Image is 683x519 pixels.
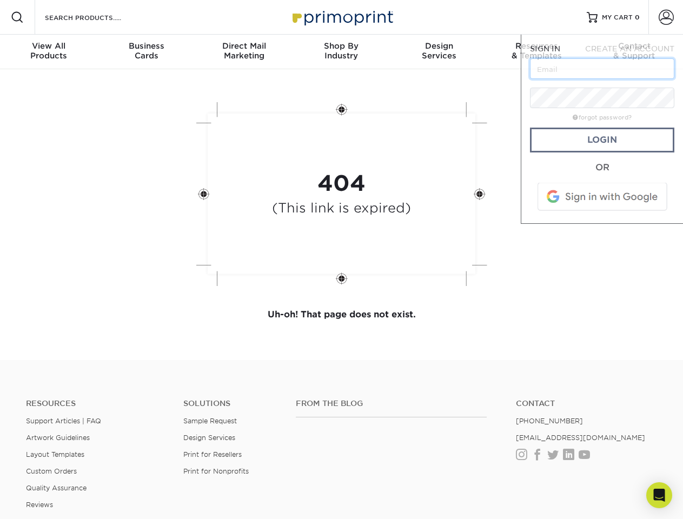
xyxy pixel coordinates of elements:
a: Shop ByIndustry [293,35,390,69]
a: Custom Orders [26,467,77,475]
div: Cards [97,41,195,61]
a: DesignServices [390,35,488,69]
span: CREATE AN ACCOUNT [585,44,674,53]
span: Resources [488,41,585,51]
span: Shop By [293,41,390,51]
h4: Solutions [183,399,280,408]
span: SIGN IN [530,44,560,53]
a: Support Articles | FAQ [26,417,101,425]
a: Contact [516,399,657,408]
a: Print for Nonprofits [183,467,249,475]
a: Login [530,128,674,152]
a: [PHONE_NUMBER] [516,417,583,425]
a: Direct MailMarketing [195,35,293,69]
div: OR [530,161,674,174]
input: SEARCH PRODUCTS..... [44,11,149,24]
a: [EMAIL_ADDRESS][DOMAIN_NAME] [516,434,645,442]
a: Layout Templates [26,450,84,458]
input: Email [530,58,674,79]
strong: 404 [317,170,366,196]
h4: From the Blog [296,399,487,408]
div: Services [390,41,488,61]
div: Industry [293,41,390,61]
img: Primoprint [288,5,396,29]
a: Print for Resellers [183,450,242,458]
a: BusinessCards [97,35,195,69]
a: Artwork Guidelines [26,434,90,442]
a: Sample Request [183,417,237,425]
div: Marketing [195,41,293,61]
span: MY CART [602,13,633,22]
div: & Templates [488,41,585,61]
h4: Resources [26,399,167,408]
span: Business [97,41,195,51]
a: Design Services [183,434,235,442]
span: Direct Mail [195,41,293,51]
span: 0 [635,14,640,21]
span: Design [390,41,488,51]
strong: Uh-oh! That page does not exist. [268,309,416,320]
a: Reviews [26,501,53,509]
div: Open Intercom Messenger [646,482,672,508]
a: Resources& Templates [488,35,585,69]
h4: (This link is expired) [272,201,411,216]
a: forgot password? [573,114,632,121]
a: Quality Assurance [26,484,87,492]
